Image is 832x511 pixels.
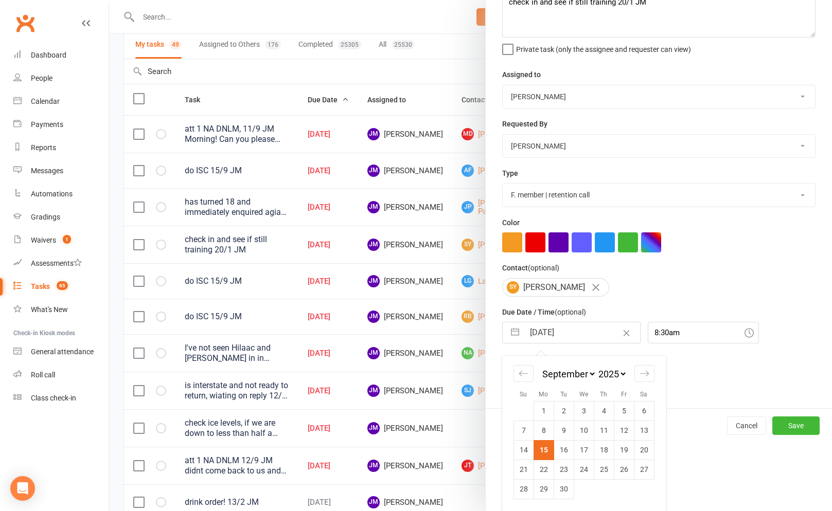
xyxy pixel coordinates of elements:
[31,97,60,105] div: Calendar
[13,340,109,363] a: General attendance kiosk mode
[31,236,56,244] div: Waivers
[502,306,586,318] label: Due Date / Time
[634,460,654,479] td: Saturday, September 27, 2025
[31,259,82,267] div: Assessments
[31,120,63,129] div: Payments
[13,275,109,298] a: Tasks 65
[534,440,554,460] td: Selected. Monday, September 15, 2025
[727,416,766,435] button: Cancel
[13,113,109,136] a: Payments
[614,440,634,460] td: Friday, September 19, 2025
[634,421,654,440] td: Saturday, September 13, 2025
[13,387,109,410] a: Class kiosk mode
[554,401,574,421] td: Tuesday, September 2, 2025
[514,440,534,460] td: Sunday, September 14, 2025
[594,440,614,460] td: Thursday, September 18, 2025
[13,182,109,206] a: Automations
[600,391,607,398] small: Th
[514,365,534,382] div: Move backward to switch to the previous month.
[31,143,56,152] div: Reports
[574,440,594,460] td: Wednesday, September 17, 2025
[554,479,574,499] td: Tuesday, September 30, 2025
[507,281,519,294] span: SY
[31,167,63,175] div: Messages
[502,356,666,511] div: Calendar
[621,391,627,398] small: Fr
[31,213,60,221] div: Gradings
[13,298,109,321] a: What's New
[520,391,527,398] small: Su
[772,416,820,435] button: Save
[634,401,654,421] td: Saturday, September 6, 2025
[634,440,654,460] td: Saturday, September 20, 2025
[594,421,614,440] td: Thursday, September 11, 2025
[502,278,609,297] div: [PERSON_NAME]
[13,159,109,182] a: Messages
[13,206,109,229] a: Gradings
[516,42,691,53] span: Private task (only the assignee and requester can view)
[614,401,634,421] td: Friday, September 5, 2025
[31,394,76,402] div: Class check-in
[640,391,647,398] small: Sa
[502,353,562,364] label: Email preferences
[617,323,635,342] button: Clear Date
[502,217,520,228] label: Color
[31,305,68,314] div: What's New
[614,460,634,479] td: Friday, September 26, 2025
[574,421,594,440] td: Wednesday, September 10, 2025
[579,391,588,398] small: We
[31,371,55,379] div: Roll call
[502,168,518,179] label: Type
[502,262,559,273] label: Contact
[594,460,614,479] td: Thursday, September 25, 2025
[534,479,554,499] td: Monday, September 29, 2025
[31,348,94,356] div: General attendance
[614,421,634,440] td: Friday, September 12, 2025
[63,235,71,244] span: 1
[574,460,594,479] td: Wednesday, September 24, 2025
[634,365,654,382] div: Move forward to switch to the next month.
[594,401,614,421] td: Thursday, September 4, 2025
[574,401,594,421] td: Wednesday, September 3, 2025
[31,190,73,198] div: Automations
[514,421,534,440] td: Sunday, September 7, 2025
[31,282,50,290] div: Tasks
[554,421,574,440] td: Tuesday, September 9, 2025
[514,479,534,499] td: Sunday, September 28, 2025
[10,476,35,501] div: Open Intercom Messenger
[514,460,534,479] td: Sunday, September 21, 2025
[534,421,554,440] td: Monday, September 8, 2025
[57,281,68,290] span: 65
[554,440,574,460] td: Tuesday, September 16, 2025
[13,67,109,90] a: People
[554,460,574,479] td: Tuesday, September 23, 2025
[534,460,554,479] td: Monday, September 22, 2025
[31,51,66,59] div: Dashboard
[560,391,567,398] small: Tu
[31,74,52,82] div: People
[539,391,548,398] small: Mo
[528,264,559,272] small: (optional)
[13,136,109,159] a: Reports
[534,401,554,421] td: Monday, September 1, 2025
[12,10,38,36] a: Clubworx
[502,69,541,80] label: Assigned to
[13,229,109,252] a: Waivers 1
[502,118,547,130] label: Requested By
[13,252,109,275] a: Assessments
[13,90,109,113] a: Calendar
[13,363,109,387] a: Roll call
[555,308,586,316] small: (optional)
[13,44,109,67] a: Dashboard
